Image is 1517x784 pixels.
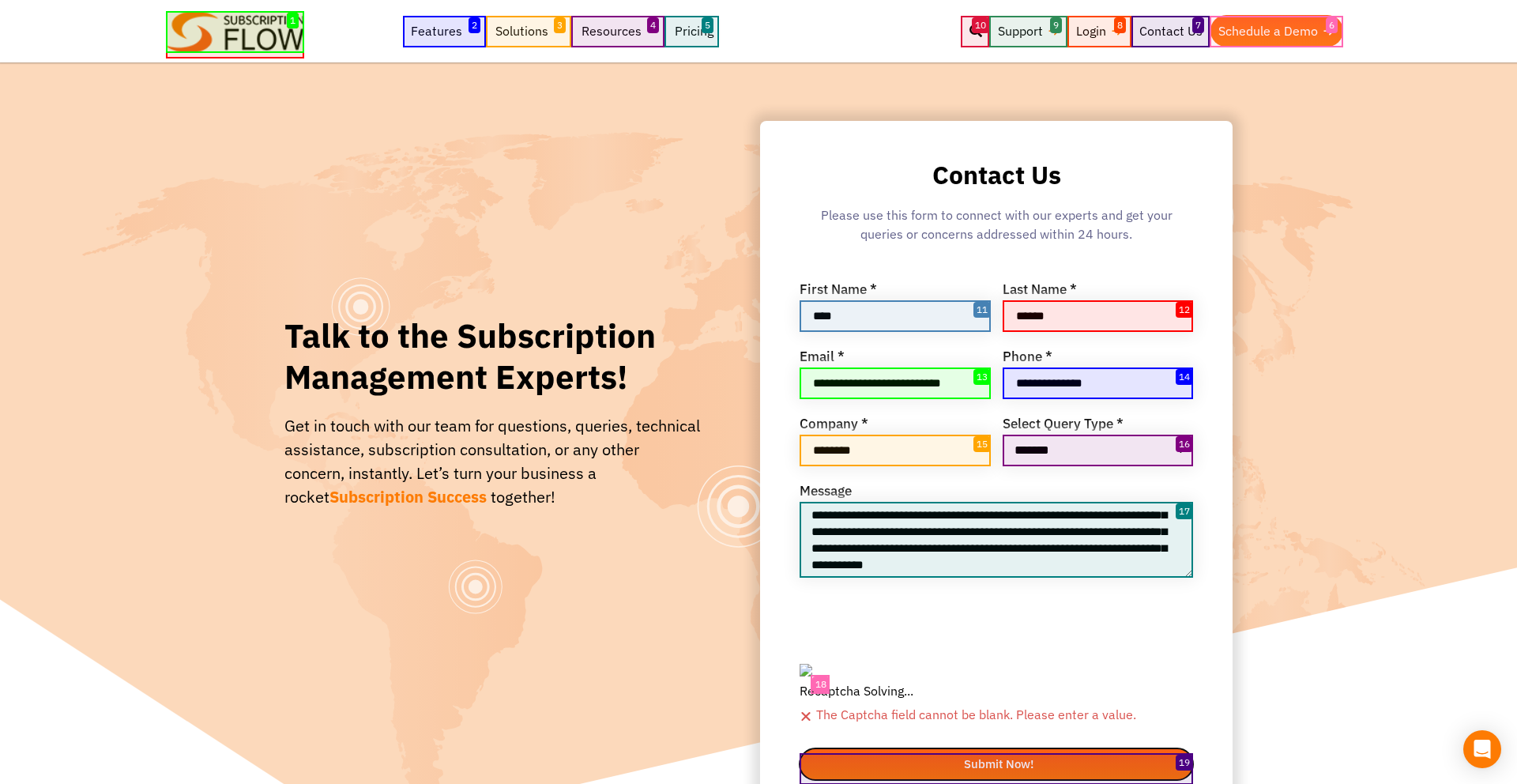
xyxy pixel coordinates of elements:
label: Email * [800,350,845,367]
label: First Name * [800,283,877,300]
a: Solutions [487,15,574,47]
div: Recaptcha Solving... [800,681,1040,700]
label: Message [800,484,852,502]
a: Contact Us [1131,15,1210,47]
span: Subscription Success [329,486,487,507]
a: Login [1068,15,1131,47]
div: Get in touch with our team for questions, queries, technical assistance, subscription consultatio... [284,414,701,509]
img: loader.gif [800,664,812,677]
a: Schedule a Demo [1210,15,1343,47]
span: Submit Now! [964,758,1033,770]
a: Features [403,15,487,47]
a: Pricing [667,15,721,47]
h2: Contact Us [800,160,1193,190]
label: Last Name * [1003,283,1077,300]
a: Resources [574,15,667,47]
div: Open Intercom Messenger [1463,730,1501,768]
a: Support [990,15,1068,47]
h1: Talk to the Subscription Management Experts! [284,315,701,398]
label: Phone * [1003,350,1052,367]
span: The Captcha field cannot be blank. Please enter a value. [800,708,1136,722]
label: Company * [800,417,868,435]
div: Please use this form to connect with our experts and get your queries or concerns addressed withi... [800,205,1193,251]
button: Submit Now! [800,748,1193,780]
img: Subscriptionflow [166,11,304,53]
iframe: reCAPTCHA [800,596,1040,658]
label: Select Query Type * [1003,417,1124,435]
